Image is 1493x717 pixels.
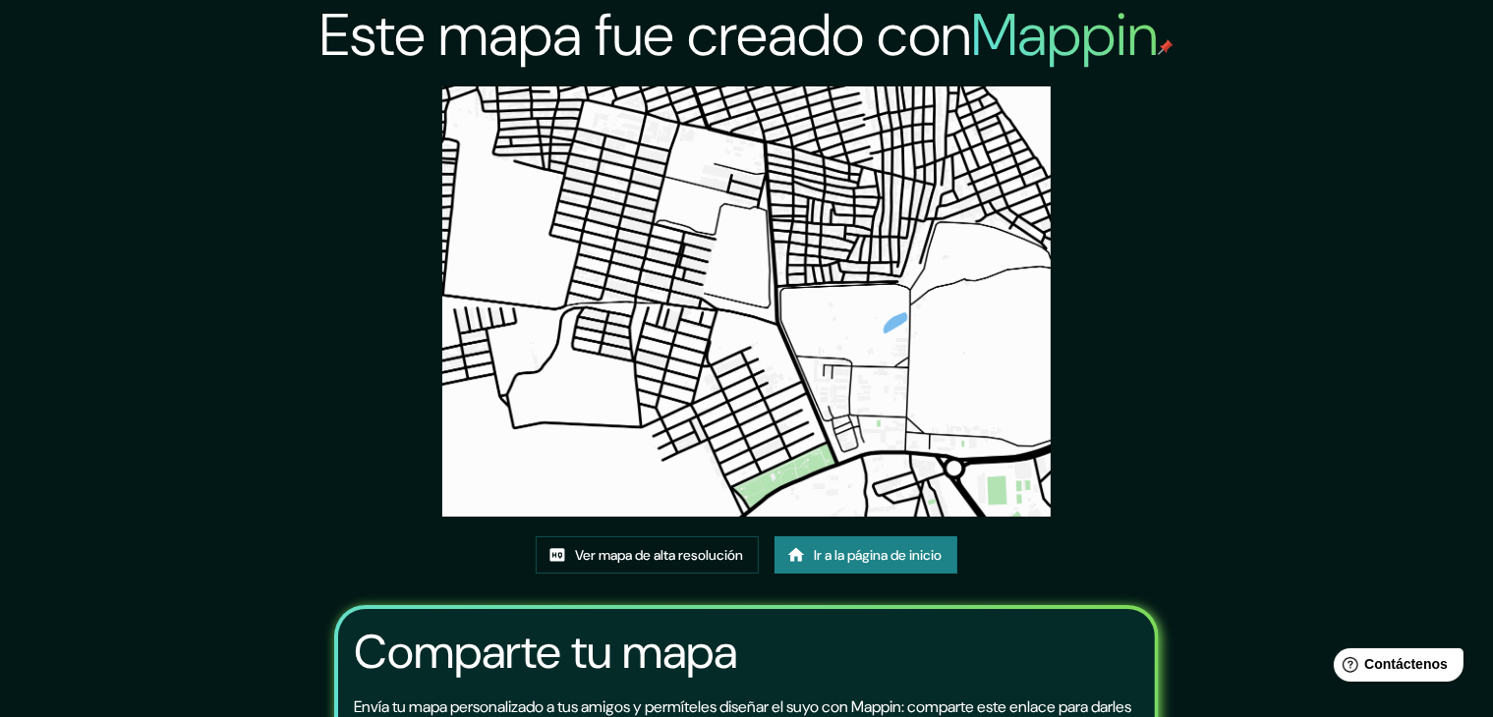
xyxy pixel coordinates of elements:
[814,546,942,564] font: Ir a la página de inicio
[1158,39,1174,55] img: pin de mapeo
[354,621,737,683] font: Comparte tu mapa
[575,546,743,564] font: Ver mapa de alta resolución
[536,536,759,574] a: Ver mapa de alta resolución
[775,536,957,574] a: Ir a la página de inicio
[1318,640,1471,695] iframe: Lanzador de widgets de ayuda
[442,86,1051,517] img: created-map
